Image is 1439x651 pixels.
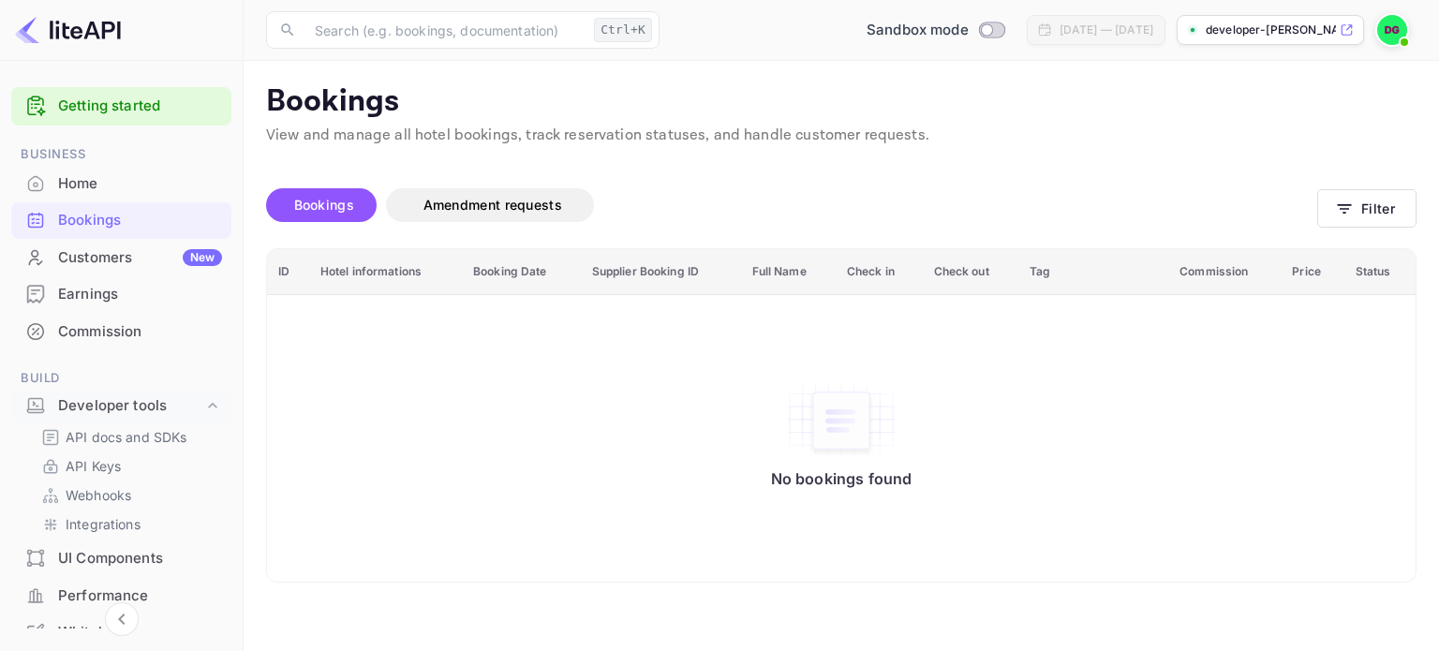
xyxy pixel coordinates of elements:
[1018,249,1168,295] th: Tag
[34,452,224,480] div: API Keys
[58,622,222,644] div: Whitelabel
[11,240,231,276] div: CustomersNew
[294,197,354,213] span: Bookings
[1168,249,1281,295] th: Commission
[11,240,231,274] a: CustomersNew
[741,249,836,295] th: Full Name
[267,249,309,295] th: ID
[1317,189,1417,228] button: Filter
[11,276,231,313] div: Earnings
[41,456,216,476] a: API Keys
[11,166,231,200] a: Home
[34,510,224,538] div: Integrations
[34,423,224,451] div: API docs and SDKs
[581,249,741,295] th: Supplier Booking ID
[266,83,1417,121] p: Bookings
[41,485,216,505] a: Webhooks
[105,602,139,636] button: Collapse navigation
[58,321,222,343] div: Commission
[1060,22,1153,38] div: [DATE] — [DATE]
[11,314,231,348] a: Commission
[11,166,231,202] div: Home
[11,276,231,311] a: Earnings
[11,540,231,577] div: UI Components
[11,578,231,614] div: Performance
[859,20,1012,41] div: Switch to Production mode
[58,173,222,195] div: Home
[58,284,222,305] div: Earnings
[1206,22,1336,38] p: developer-[PERSON_NAME]-cf801...
[462,249,581,295] th: Booking Date
[58,96,222,117] a: Getting started
[11,314,231,350] div: Commission
[923,249,1019,295] th: Check out
[58,395,203,417] div: Developer tools
[11,540,231,575] a: UI Components
[66,456,121,476] p: API Keys
[58,548,222,570] div: UI Components
[11,202,231,237] a: Bookings
[41,514,216,534] a: Integrations
[594,18,652,42] div: Ctrl+K
[15,15,121,45] img: LiteAPI logo
[58,585,222,607] div: Performance
[11,390,231,422] div: Developer tools
[34,481,224,509] div: Webhooks
[771,469,912,488] p: No bookings found
[1344,249,1416,295] th: Status
[66,427,187,447] p: API docs and SDKs
[183,249,222,266] div: New
[66,514,141,534] p: Integrations
[266,188,1317,222] div: account-settings tabs
[309,249,462,295] th: Hotel informations
[11,144,231,165] span: Business
[836,249,923,295] th: Check in
[423,197,562,213] span: Amendment requests
[58,247,222,269] div: Customers
[304,11,586,49] input: Search (e.g. bookings, documentation)
[11,368,231,389] span: Build
[867,20,969,41] span: Sandbox mode
[11,614,231,649] a: Whitelabel
[785,381,898,460] img: No bookings found
[11,578,231,613] a: Performance
[267,249,1416,582] table: booking table
[11,87,231,126] div: Getting started
[1281,249,1343,295] th: Price
[66,485,131,505] p: Webhooks
[41,427,216,447] a: API docs and SDKs
[266,125,1417,147] p: View and manage all hotel bookings, track reservation statuses, and handle customer requests.
[58,210,222,231] div: Bookings
[1377,15,1407,45] img: Developer Gloria
[11,202,231,239] div: Bookings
